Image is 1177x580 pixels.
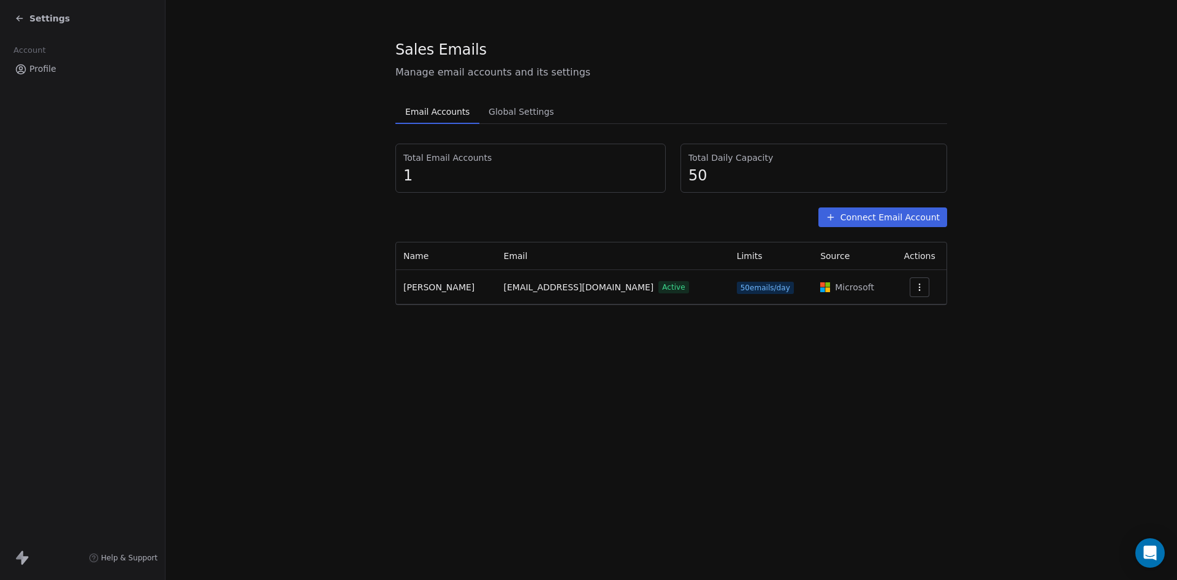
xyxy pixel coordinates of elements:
span: Name [403,251,429,261]
a: Settings [15,12,70,25]
a: Profile [10,59,155,79]
span: Profile [29,63,56,75]
span: Settings [29,12,70,25]
span: Email Accounts [400,103,474,120]
span: Limits [737,251,763,261]
span: Microsoft [835,281,874,293]
span: Help & Support [101,553,158,563]
button: Connect Email Account [818,207,947,227]
span: Global Settings [484,103,559,120]
div: Open Intercom Messenger [1135,538,1165,568]
span: Total Daily Capacity [688,152,939,164]
span: [EMAIL_ADDRESS][DOMAIN_NAME] [504,281,654,294]
span: Account [8,41,51,60]
span: 1 [403,166,658,185]
span: 50 [688,166,939,185]
a: Help & Support [89,553,158,563]
span: Email [504,251,528,261]
span: Total Email Accounts [403,152,658,164]
span: Sales Emails [395,41,487,59]
span: Actions [904,251,935,261]
span: Source [820,251,850,261]
span: Manage email accounts and its settings [395,65,947,80]
span: 50 emails/day [737,282,794,294]
span: [PERSON_NAME] [403,282,474,292]
span: Active [658,281,688,293]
